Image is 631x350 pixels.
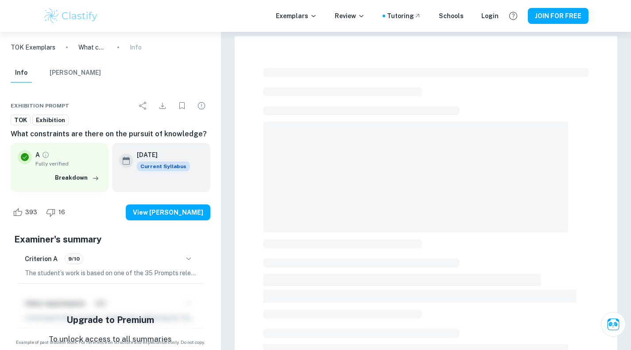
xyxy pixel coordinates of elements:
[32,115,69,126] a: Exhibition
[66,313,154,327] h5: Upgrade to Premium
[173,97,191,115] div: Bookmark
[137,150,183,160] h6: [DATE]
[78,42,107,52] p: What constraints are there on the pursuit of knowledge?
[506,8,521,23] button: Help and Feedback
[11,42,55,52] a: TOK Exemplars
[601,312,626,337] button: Ask Clai
[42,151,50,159] a: Grade fully verified
[137,162,190,171] div: This exemplar is based on the current syllabus. Feel free to refer to it for inspiration/ideas wh...
[130,42,142,52] p: Info
[11,116,30,125] span: TOK
[11,115,31,126] a: TOK
[11,102,69,110] span: Exhibition Prompt
[50,63,101,83] button: [PERSON_NAME]
[11,205,42,219] div: Like
[481,11,499,21] a: Login
[154,97,171,115] div: Download
[43,7,99,25] img: Clastify logo
[35,160,101,168] span: Fully verified
[335,11,365,21] p: Review
[65,255,83,263] span: 9/10
[35,150,40,160] p: A
[11,129,210,139] h6: What constraints are there on the pursuit of knowledge?
[134,97,152,115] div: Share
[44,205,70,219] div: Dislike
[193,97,210,115] div: Report issue
[439,11,464,21] a: Schools
[20,208,42,217] span: 393
[25,254,58,264] h6: Criterion A
[53,171,101,185] button: Breakdown
[54,208,70,217] span: 16
[33,116,68,125] span: Exhibition
[25,268,196,278] p: The student’s work is based on one of the 35 Prompts released by the IBO for the examination sess...
[528,8,588,24] button: JOIN FOR FREE
[137,162,190,171] span: Current Syllabus
[49,334,172,345] p: To unlock access to all summaries
[11,63,32,83] button: Info
[11,339,210,346] span: Example of past student work. For reference on structure and expectations only. Do not copy.
[14,233,207,246] h5: Examiner's summary
[276,11,317,21] p: Exemplars
[387,11,421,21] a: Tutoring
[126,204,210,220] button: View [PERSON_NAME]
